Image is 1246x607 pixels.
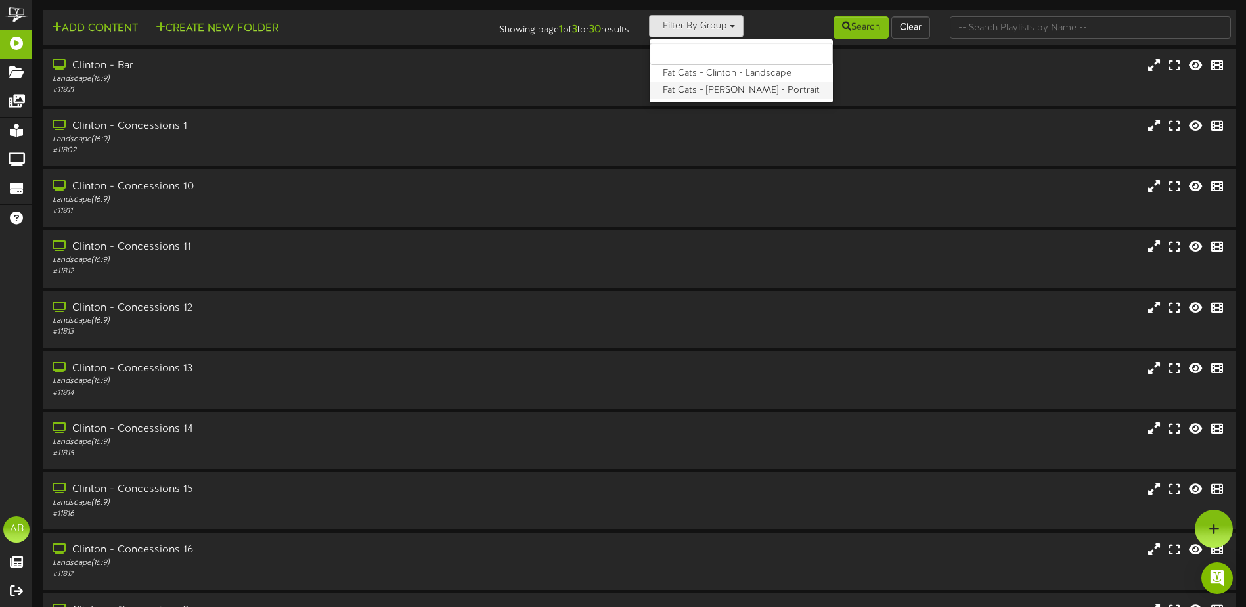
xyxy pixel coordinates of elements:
[53,266,530,277] div: # 11812
[649,39,834,103] ul: Filter By Group
[891,16,930,39] button: Clear
[53,85,530,96] div: # 11821
[559,24,563,35] strong: 1
[572,24,577,35] strong: 3
[650,65,833,82] label: Fat Cats - Clinton - Landscape
[53,376,530,387] div: Landscape ( 16:9 )
[589,24,601,35] strong: 30
[1201,562,1233,594] div: Open Intercom Messenger
[53,255,530,266] div: Landscape ( 16:9 )
[53,558,530,569] div: Landscape ( 16:9 )
[48,20,142,37] button: Add Content
[53,497,530,508] div: Landscape ( 16:9 )
[53,179,530,194] div: Clinton - Concessions 10
[53,74,530,85] div: Landscape ( 16:9 )
[53,569,530,580] div: # 11817
[53,145,530,156] div: # 11802
[53,240,530,255] div: Clinton - Concessions 11
[53,315,530,326] div: Landscape ( 16:9 )
[152,20,282,37] button: Create New Folder
[3,516,30,543] div: AB
[53,301,530,316] div: Clinton - Concessions 12
[53,437,530,448] div: Landscape ( 16:9 )
[53,134,530,145] div: Landscape ( 16:9 )
[53,326,530,338] div: # 11813
[649,15,744,37] button: Filter By Group
[834,16,889,39] button: Search
[950,16,1231,39] input: -- Search Playlists by Name --
[53,58,530,74] div: Clinton - Bar
[53,194,530,206] div: Landscape ( 16:9 )
[53,119,530,134] div: Clinton - Concessions 1
[53,448,530,459] div: # 11815
[53,422,530,437] div: Clinton - Concessions 14
[53,361,530,376] div: Clinton - Concessions 13
[53,543,530,558] div: Clinton - Concessions 16
[439,15,639,37] div: Showing page of for results
[53,388,530,399] div: # 11814
[53,482,530,497] div: Clinton - Concessions 15
[650,82,833,99] label: Fat Cats - [PERSON_NAME] - Portrait
[53,508,530,520] div: # 11816
[53,206,530,217] div: # 11811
